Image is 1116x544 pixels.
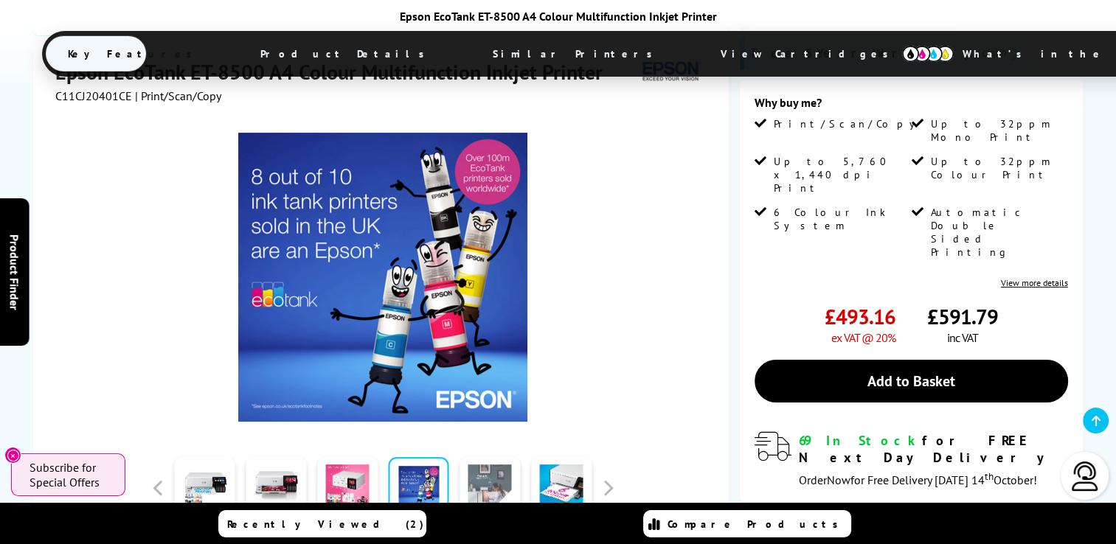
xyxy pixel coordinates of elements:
[755,360,1067,402] a: Add to Basket
[825,303,895,330] span: £493.16
[643,510,851,537] a: Compare Products
[799,432,922,449] span: 69 In Stock
[471,36,682,72] span: Similar Printers
[985,470,994,483] sup: th
[827,472,850,487] span: Now
[774,206,908,232] span: 6 Colour Ink System
[668,517,846,531] span: Compare Products
[755,432,1067,487] div: modal_delivery
[7,234,22,310] span: Product Finder
[4,447,21,464] button: Close
[238,36,454,72] span: Product Details
[799,432,1067,466] div: for FREE Next Day Delivery
[831,330,895,345] span: ex VAT @ 20%
[947,330,978,345] span: inc VAT
[902,46,954,62] img: cmyk-icon.svg
[930,206,1064,259] span: Automatic Double Sided Printing
[699,35,924,73] span: View Cartridges
[774,117,926,130] span: Print/Scan/Copy
[774,155,908,195] span: Up to 5,760 x 1,440 dpi Print
[930,155,1064,181] span: Up to 32ppm Colour Print
[1001,277,1068,288] a: View more details
[30,460,111,489] span: Subscribe for Special Offers
[1070,461,1100,491] img: user-headset-light.svg
[42,9,1075,24] div: Epson EcoTank ET-8500 A4 Colour Multifunction Inkjet Printer
[755,95,1067,117] div: Why buy me?
[218,510,426,537] a: Recently Viewed (2)
[930,117,1064,144] span: Up to 32ppm Mono Print
[927,303,998,330] span: £591.79
[55,88,132,103] span: C11CJ20401CE
[799,472,1037,487] span: Order for Free Delivery [DATE] 14 October!
[227,517,424,531] span: Recently Viewed (2)
[135,88,221,103] span: | Print/Scan/Copy
[46,36,222,72] span: Key Features
[238,133,527,422] img: Epson EcoTank ET-8500 Thumbnail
